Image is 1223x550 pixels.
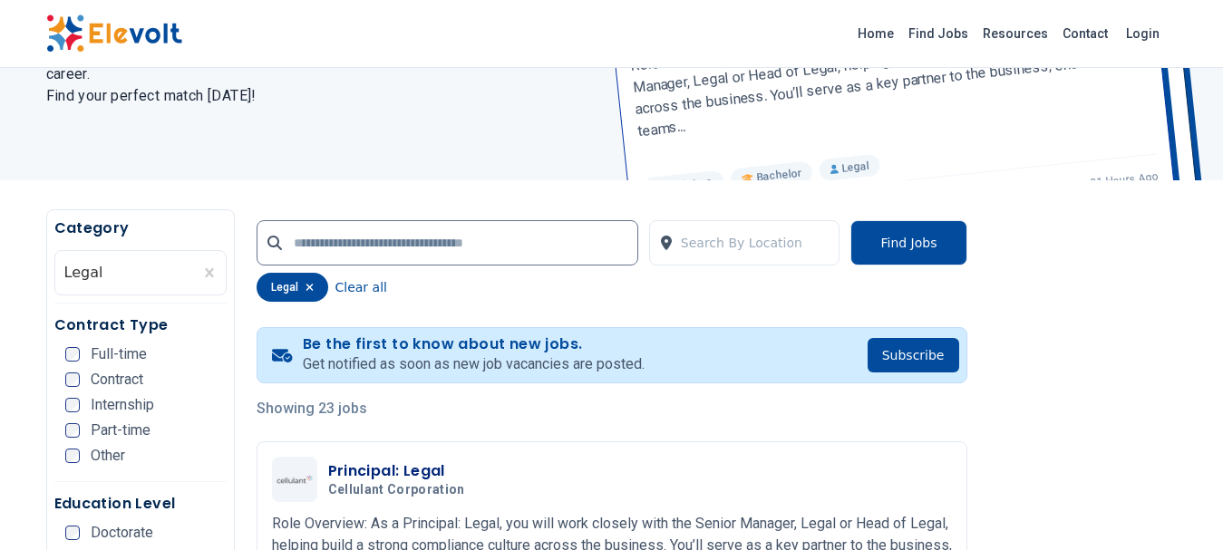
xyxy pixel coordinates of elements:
img: Elevolt [46,14,182,53]
span: Other [91,449,125,463]
h5: Category [54,217,227,239]
p: Get notified as soon as new job vacancies are posted. [303,353,645,375]
span: Contract [91,372,143,387]
span: Doctorate [91,526,153,540]
h5: Contract Type [54,314,227,336]
a: Find Jobs [901,19,975,48]
input: Full-time [65,347,80,362]
a: Login [1115,15,1170,52]
iframe: Chat Widget [1132,463,1223,550]
input: Other [65,449,80,463]
p: Showing 23 jobs [257,398,967,420]
input: Part-time [65,423,80,438]
span: Cellulant Corporation [328,482,465,498]
h2: Explore exciting roles with leading companies and take the next big step in your career. Find you... [46,42,590,107]
div: legal [257,273,328,302]
input: Contract [65,372,80,387]
span: Internship [91,398,154,412]
h3: Principal: Legal [328,460,472,482]
button: Find Jobs [850,220,966,265]
button: Subscribe [868,338,959,372]
span: Part-time [91,423,150,438]
img: Cellulant Corporation [277,475,313,485]
button: Clear all [335,273,387,302]
a: Home [850,19,901,48]
input: Internship [65,398,80,412]
h5: Education Level [54,493,227,515]
span: Full-time [91,347,147,362]
a: Resources [975,19,1055,48]
a: Contact [1055,19,1115,48]
input: Doctorate [65,526,80,540]
h4: Be the first to know about new jobs. [303,335,645,353]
